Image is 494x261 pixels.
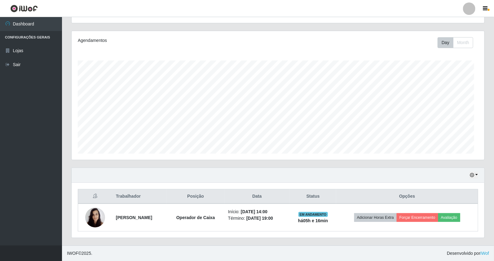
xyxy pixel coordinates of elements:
img: 1678303109366.jpeg [85,204,105,231]
strong: [PERSON_NAME] [116,215,152,220]
th: Posição [167,189,224,204]
div: Agendamentos [78,37,239,44]
th: Trabalhador [112,189,167,204]
li: Término: [228,215,286,222]
li: Início: [228,209,286,215]
th: Status [290,189,336,204]
button: Day [438,37,453,48]
span: IWOF [67,251,78,256]
button: Forçar Encerramento [397,213,438,222]
img: CoreUI Logo [10,5,38,12]
button: Adicionar Horas Extra [354,213,397,222]
time: [DATE] 14:00 [241,209,267,214]
span: EM ANDAMENTO [298,212,328,217]
th: Data [224,189,290,204]
button: Avaliação [438,213,460,222]
div: First group [438,37,473,48]
strong: há 05 h e 16 min [298,218,328,223]
span: © 2025 . [67,250,92,257]
span: Desenvolvido por [447,250,489,257]
a: iWof [480,251,489,256]
time: [DATE] 19:00 [246,216,273,221]
th: Opções [336,189,478,204]
strong: Operador de Caixa [176,215,215,220]
div: Toolbar with button groups [438,37,478,48]
button: Month [453,37,473,48]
